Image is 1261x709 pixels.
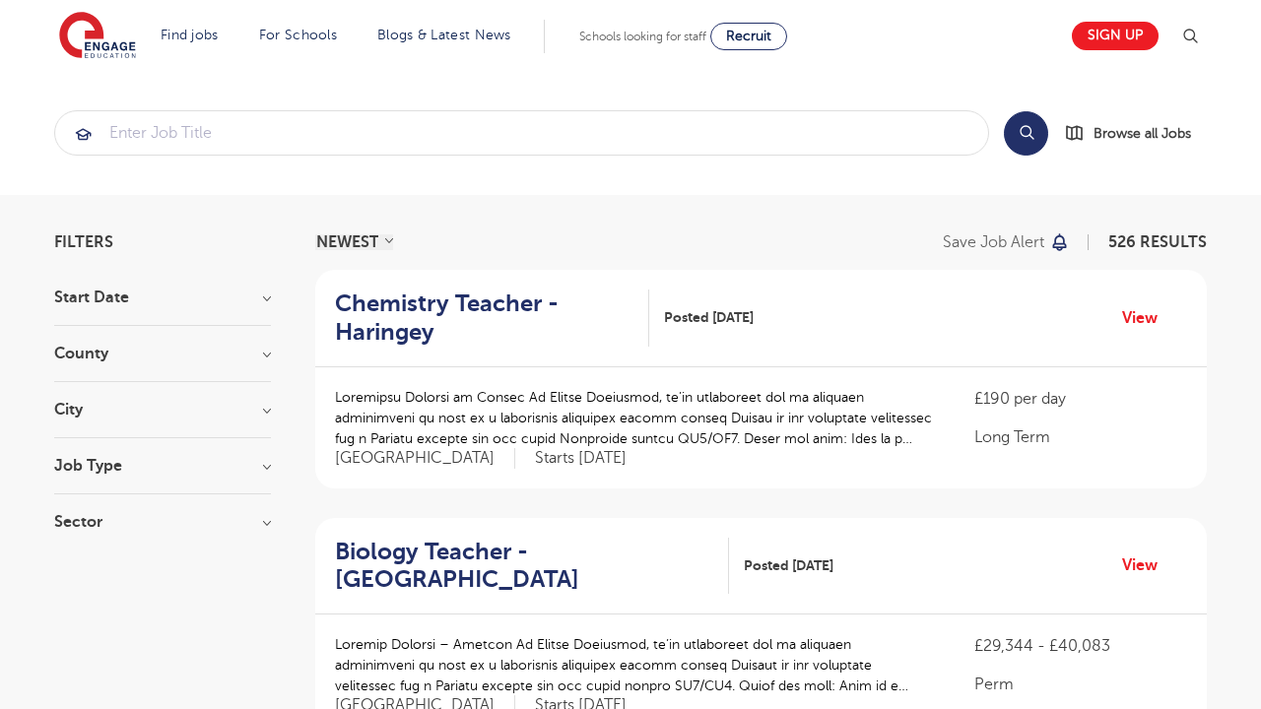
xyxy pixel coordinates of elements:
[54,514,271,530] h3: Sector
[974,634,1187,658] p: £29,344 - £40,083
[726,29,771,43] span: Recruit
[974,673,1187,696] p: Perm
[664,307,754,328] span: Posted [DATE]
[1004,111,1048,156] button: Search
[335,634,935,696] p: Loremip Dolorsi – Ametcon Ad Elitse Doeiusmod, te’in utlaboreet dol ma aliquaen adminimveni qu no...
[55,111,988,155] input: Submit
[54,110,989,156] div: Submit
[335,290,633,347] h2: Chemistry Teacher - Haringey
[54,290,271,305] h3: Start Date
[161,28,219,42] a: Find jobs
[1072,22,1159,50] a: Sign up
[1094,122,1191,145] span: Browse all Jobs
[54,458,271,474] h3: Job Type
[974,425,1187,449] p: Long Term
[377,28,511,42] a: Blogs & Latest News
[335,290,649,347] a: Chemistry Teacher - Haringey
[54,402,271,418] h3: City
[54,234,113,250] span: Filters
[335,448,515,469] span: [GEOGRAPHIC_DATA]
[579,30,706,43] span: Schools looking for staff
[710,23,787,50] a: Recruit
[535,448,627,469] p: Starts [DATE]
[943,234,1044,250] p: Save job alert
[59,12,136,61] img: Engage Education
[335,387,935,449] p: Loremipsu Dolorsi am Consec Ad Elitse Doeiusmod, te’in utlaboreet dol ma aliquaen adminimveni qu ...
[974,387,1187,411] p: £190 per day
[259,28,337,42] a: For Schools
[54,346,271,361] h3: County
[943,234,1070,250] button: Save job alert
[1064,122,1207,145] a: Browse all Jobs
[744,555,833,576] span: Posted [DATE]
[1108,233,1207,251] span: 526 RESULTS
[1122,552,1172,578] a: View
[335,538,729,595] a: Biology Teacher - [GEOGRAPHIC_DATA]
[335,538,713,595] h2: Biology Teacher - [GEOGRAPHIC_DATA]
[1122,305,1172,331] a: View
